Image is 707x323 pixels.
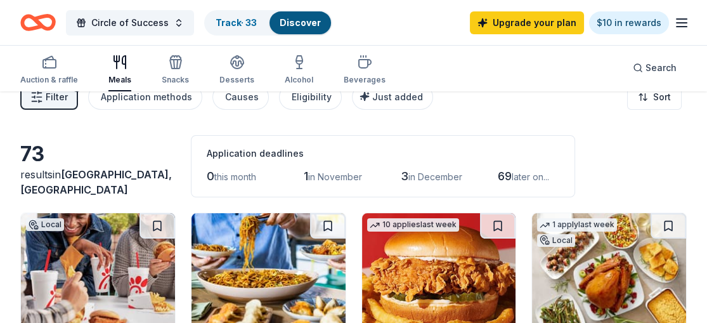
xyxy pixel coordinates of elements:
div: 73 [20,142,176,167]
span: Sort [653,89,671,105]
a: Track· 33 [216,17,257,28]
div: Application methods [101,89,192,105]
span: Filter [46,89,68,105]
span: Search [645,60,677,76]
button: Auction & raffle [20,49,78,91]
a: Home [20,8,56,37]
button: Just added [352,84,433,110]
div: Causes [225,89,259,105]
span: later on... [512,171,549,182]
span: Just added [372,91,423,102]
div: Application deadlines [207,146,559,161]
button: Application methods [88,84,202,110]
span: 1 [304,169,308,183]
div: Alcohol [285,75,313,85]
a: $10 in rewards [589,11,669,34]
div: results [20,167,176,197]
div: Local [26,218,64,231]
button: Causes [212,84,269,110]
button: Filter2 [20,84,78,110]
div: Eligibility [292,89,332,105]
div: Meals [108,75,131,85]
span: [GEOGRAPHIC_DATA], [GEOGRAPHIC_DATA] [20,168,172,196]
button: Track· 33Discover [204,10,332,36]
div: 10 applies last week [367,218,459,232]
span: 3 [401,169,408,183]
span: in November [308,171,362,182]
span: this month [214,171,256,182]
div: 1 apply last week [537,218,617,232]
span: Circle of Success [91,15,169,30]
span: in [20,168,172,196]
button: Sort [627,84,682,110]
div: Beverages [344,75,386,85]
div: Local [537,234,575,247]
button: Beverages [344,49,386,91]
button: Snacks [162,49,189,91]
button: Search [623,55,687,81]
span: in December [408,171,462,182]
div: Snacks [162,75,189,85]
button: Circle of Success [66,10,194,36]
button: Meals [108,49,131,91]
span: 69 [498,169,512,183]
button: Eligibility [279,84,342,110]
div: Auction & raffle [20,75,78,85]
div: Desserts [219,75,254,85]
button: Desserts [219,49,254,91]
button: Alcohol [285,49,313,91]
a: Discover [280,17,321,28]
span: 0 [207,169,214,183]
a: Upgrade your plan [470,11,584,34]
